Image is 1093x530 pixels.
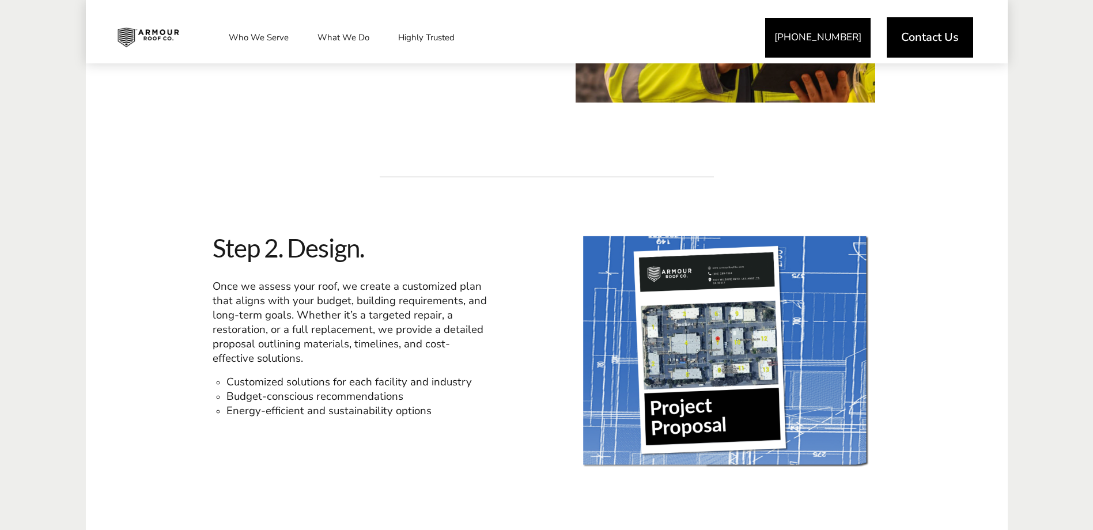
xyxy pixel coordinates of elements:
span: Contact Us [901,32,959,43]
a: Contact Us [887,17,973,58]
span: Energy-efficient and sustainability options [226,403,432,418]
a: [PHONE_NUMBER] [765,18,871,58]
a: Who We Serve [217,23,300,52]
span: Budget-conscious recommendations [226,389,403,404]
img: Industrial and Commercial Roofing Company | Armour Roof Co. [108,23,188,52]
span: Step 2. Design. [213,233,524,263]
a: Highly Trusted [387,23,466,52]
a: What We Do [306,23,381,52]
span: Once we assess your roof, we create a customized plan that aligns with your budget, building requ... [213,279,487,366]
span: Customized solutions for each facility and industry [226,374,472,389]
